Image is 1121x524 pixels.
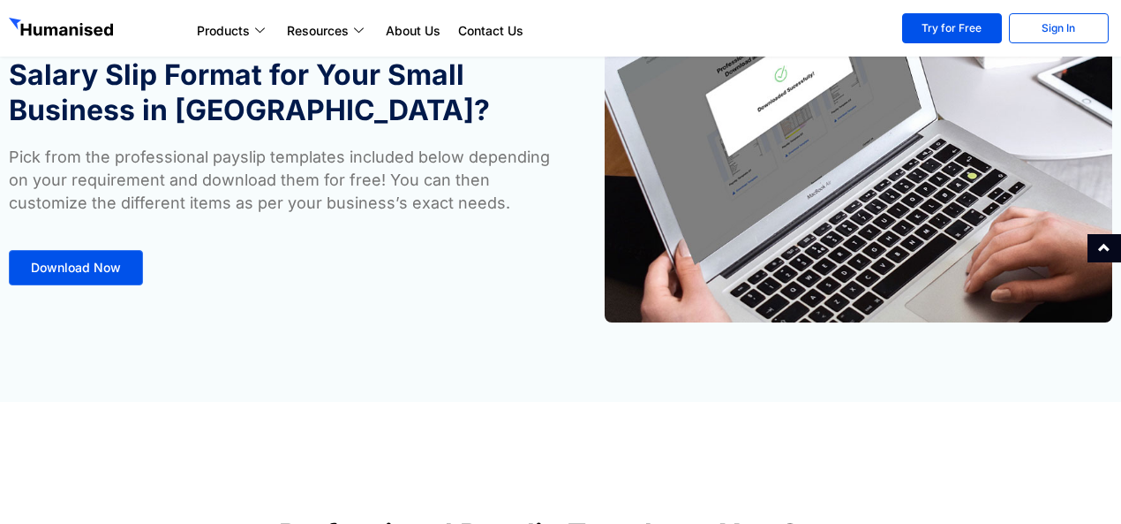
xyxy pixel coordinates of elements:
[9,146,552,215] p: Pick from the professional payslip templates included below depending on your requirement and dow...
[31,262,121,274] span: Download Now
[278,20,377,42] a: Resources
[9,22,552,128] h1: Looking for a Payslip Template or a Salary Slip Format for Your Small Business in [GEOGRAPHIC_DATA]?
[902,13,1002,43] a: Try for Free
[9,18,117,41] img: GetHumanised Logo
[1009,13,1109,43] a: Sign In
[9,250,143,285] a: Download Now
[449,20,532,42] a: Contact Us
[188,20,278,42] a: Products
[377,20,449,42] a: About Us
